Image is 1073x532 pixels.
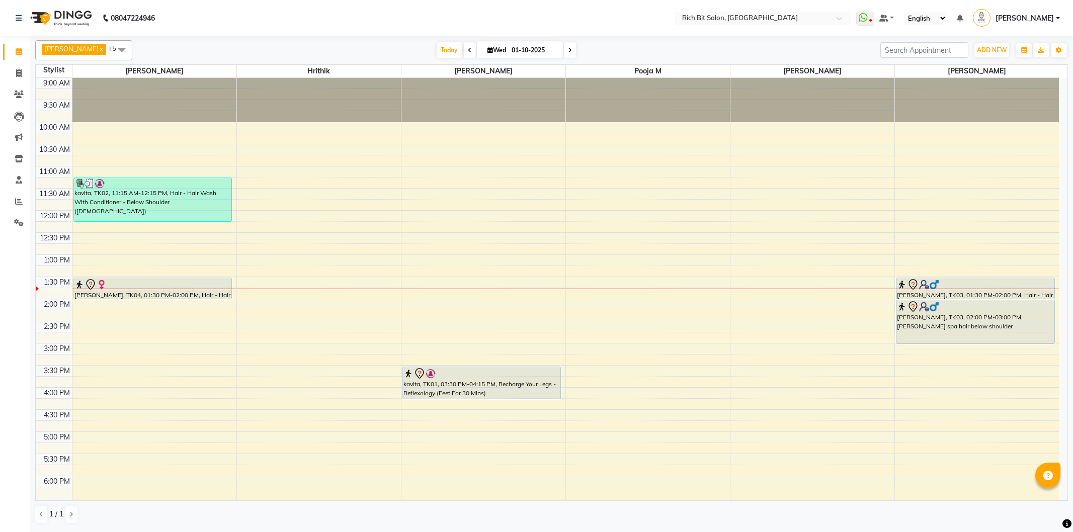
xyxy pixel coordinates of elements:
b: 08047224946 [111,4,155,32]
div: 4:30 PM [42,410,72,420]
img: Parimal Kadam [973,9,991,27]
div: [PERSON_NAME], TK03, 02:00 PM-03:00 PM, [PERSON_NAME] spa hair below shoulder [896,300,1054,343]
span: [PERSON_NAME] [895,65,1059,77]
div: kavita, TK02, 11:15 AM-12:15 PM, Hair - Hair Wash With Conditioner - Below Shoulder ([DEMOGRAPHIC... [74,178,232,221]
div: 12:30 PM [38,233,72,243]
div: 1:30 PM [42,277,72,288]
div: 5:00 PM [42,432,72,442]
div: 1:00 PM [42,255,72,265]
span: Pooja m [566,65,730,77]
span: [PERSON_NAME] [72,65,236,77]
div: 11:30 AM [37,189,72,199]
div: 2:00 PM [42,299,72,310]
span: Today [437,42,462,58]
span: ADD NEW [977,46,1007,54]
span: +5 [108,44,124,52]
div: kavita, TK01, 03:30 PM-04:15 PM, Recharge Your Legs - Reflexology (Feet For 30 Mins) [403,367,561,399]
span: Wed [485,46,509,54]
div: 6:00 PM [42,476,72,487]
div: 3:00 PM [42,343,72,354]
div: 10:30 AM [37,144,72,155]
div: Stylist [36,65,72,75]
div: 2:30 PM [42,321,72,332]
div: 3:30 PM [42,366,72,376]
button: ADD NEW [974,43,1009,57]
div: 4:00 PM [42,388,72,398]
span: [PERSON_NAME] [401,65,565,77]
div: [PERSON_NAME], TK04, 01:30 PM-02:00 PM, Hair - Hair Cut ([DEMOGRAPHIC_DATA]) [74,278,232,299]
iframe: chat widget [1031,492,1063,522]
div: 12:00 PM [38,211,72,221]
span: [PERSON_NAME] [730,65,894,77]
a: x [99,45,103,53]
div: 10:00 AM [37,122,72,133]
input: Search Appointment [880,42,968,58]
div: 9:00 AM [41,78,72,88]
span: Hrithik [237,65,401,77]
div: [PERSON_NAME], TK03, 01:30 PM-02:00 PM, Hair - Hair Cut ([DEMOGRAPHIC_DATA]) [896,278,1054,299]
span: [PERSON_NAME] [45,45,99,53]
img: logo [26,4,95,32]
span: [PERSON_NAME] [996,13,1054,24]
div: 5:30 PM [42,454,72,465]
div: 6:30 PM [42,498,72,509]
div: 9:30 AM [41,100,72,111]
span: 1 / 1 [49,509,63,519]
input: 2025-10-01 [509,43,559,58]
div: 11:00 AM [37,166,72,177]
